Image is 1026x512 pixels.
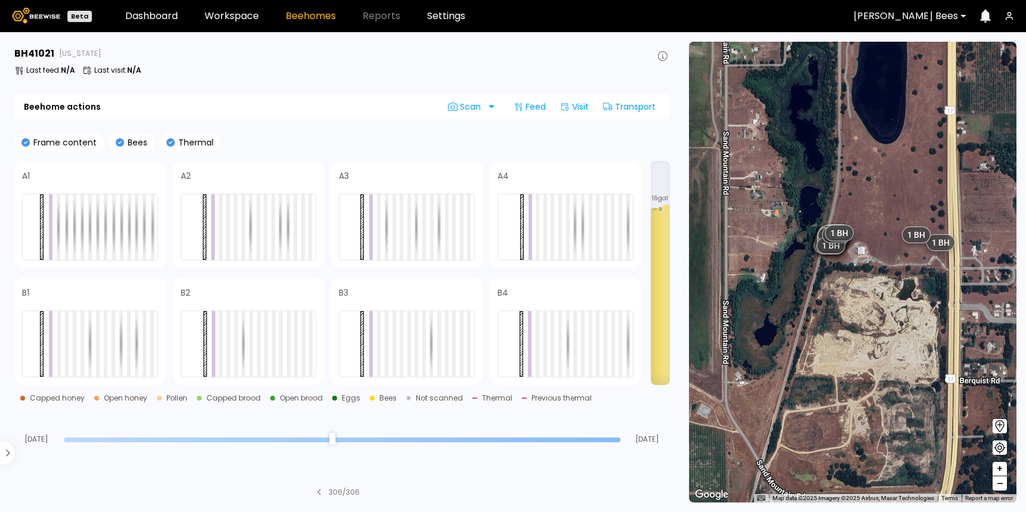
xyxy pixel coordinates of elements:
span: 1 BH [822,240,840,250]
b: Beehome actions [24,103,101,111]
span: [US_STATE] [59,50,101,57]
a: Workspace [205,11,259,21]
div: Open honey [104,395,147,402]
a: Report a map error [965,495,1013,501]
a: Dashboard [125,11,178,21]
div: Previous thermal [531,395,592,402]
div: Feed [509,97,551,116]
h3: BH 41021 [14,49,54,58]
h4: A1 [22,172,30,180]
h4: B2 [181,288,190,297]
p: Frame content [30,138,97,147]
div: Bees [379,395,397,402]
span: 1 BH [830,227,848,238]
h4: B1 [22,288,29,297]
span: Map data ©2025 Imagery ©2025 Airbus, Maxar Technologies [772,495,934,501]
p: Last visit : [94,67,141,74]
div: Beta [67,11,92,22]
button: – [993,476,1007,491]
span: Reports [363,11,400,21]
img: Beewise logo [12,8,60,23]
h4: B4 [497,288,508,297]
div: Transport [598,97,660,116]
img: Google [692,487,731,502]
a: Beehomes [286,11,336,21]
h4: A2 [181,172,191,180]
span: 16 gal [652,196,668,201]
h4: B3 [339,288,348,297]
h4: A3 [339,172,349,180]
span: 1 BH [908,229,926,240]
p: Thermal [175,138,214,147]
b: N/A [127,65,141,75]
b: N/A [61,65,75,75]
div: Thermal [482,395,512,402]
a: Settings [427,11,465,21]
button: Keyboard shortcuts [757,494,765,502]
h4: A4 [497,172,509,180]
a: Terms (opens in new tab) [941,495,958,501]
a: Open this area in Google Maps (opens a new window) [692,487,731,502]
div: Capped honey [30,395,85,402]
div: Pollen [166,395,187,402]
p: Bees [124,138,147,147]
span: Scan [448,102,485,111]
div: Not scanned [416,395,463,402]
span: [DATE] [14,436,59,443]
span: + [996,461,1003,476]
div: Eggs [342,395,360,402]
div: Visit [555,97,594,116]
div: Open brood [280,395,323,402]
p: Last feed : [26,67,75,74]
span: [DATE] [625,436,670,443]
button: + [993,462,1007,476]
div: 306 / 306 [329,487,360,498]
span: – [997,476,1003,491]
div: Capped brood [206,395,261,402]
